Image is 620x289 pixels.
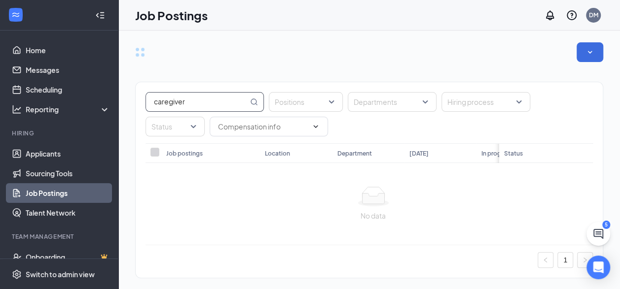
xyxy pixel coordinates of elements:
[589,11,598,19] div: DM
[26,269,95,279] div: Switch to admin view
[476,143,548,163] th: In progress
[146,93,248,111] input: Search job postings
[12,269,22,279] svg: Settings
[12,232,108,241] div: Team Management
[218,121,308,132] input: Compensation info
[11,10,21,20] svg: WorkstreamLogo
[26,144,110,163] a: Applicants
[557,252,573,268] li: 1
[166,149,203,158] div: Job postings
[558,253,573,267] a: 1
[26,163,110,183] a: Sourcing Tools
[577,252,593,268] li: Next Page
[26,183,110,203] a: Job Postings
[12,104,22,114] svg: Analysis
[577,42,603,62] button: SmallChevronDown
[26,80,110,99] a: Scheduling
[26,60,110,80] a: Messages
[26,203,110,223] a: Talent Network
[312,123,320,130] svg: ChevronDown
[153,210,593,221] div: No data
[592,228,604,240] svg: ChatActive
[499,143,573,163] th: Status
[566,9,578,21] svg: QuestionInfo
[250,98,258,106] svg: MagnifyingGlass
[265,149,290,158] div: Location
[586,256,610,279] div: Open Intercom Messenger
[585,47,595,57] svg: SmallChevronDown
[95,10,105,20] svg: Collapse
[538,252,553,268] button: left
[12,129,108,137] div: Hiring
[26,40,110,60] a: Home
[577,252,593,268] button: right
[602,221,610,229] div: 5
[543,257,548,263] span: left
[582,257,588,263] span: right
[538,252,553,268] li: Previous Page
[404,143,476,163] th: [DATE]
[26,104,110,114] div: Reporting
[26,247,110,267] a: OnboardingCrown
[135,7,208,24] h1: Job Postings
[544,9,556,21] svg: Notifications
[337,149,371,158] div: Department
[586,222,610,246] button: ChatActive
